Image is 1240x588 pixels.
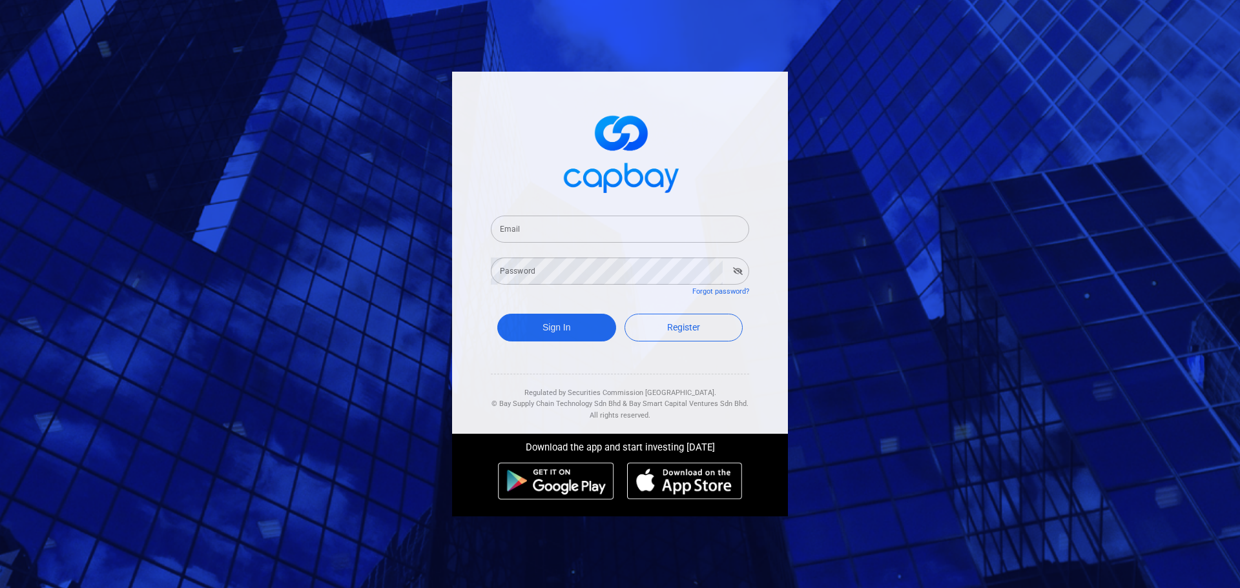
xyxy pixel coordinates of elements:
div: Download the app and start investing [DATE] [442,434,798,456]
div: Regulated by Securities Commission [GEOGRAPHIC_DATA]. & All rights reserved. [491,374,749,421]
a: Forgot password? [692,287,749,296]
a: Register [625,314,743,341]
span: Bay Smart Capital Ventures Sdn Bhd. [629,400,749,408]
img: android [498,462,614,500]
img: ios [627,462,742,500]
span: © Bay Supply Chain Technology Sdn Bhd [491,400,621,408]
span: Register [667,322,700,332]
button: Sign In [497,314,616,341]
img: logo [555,104,685,200]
